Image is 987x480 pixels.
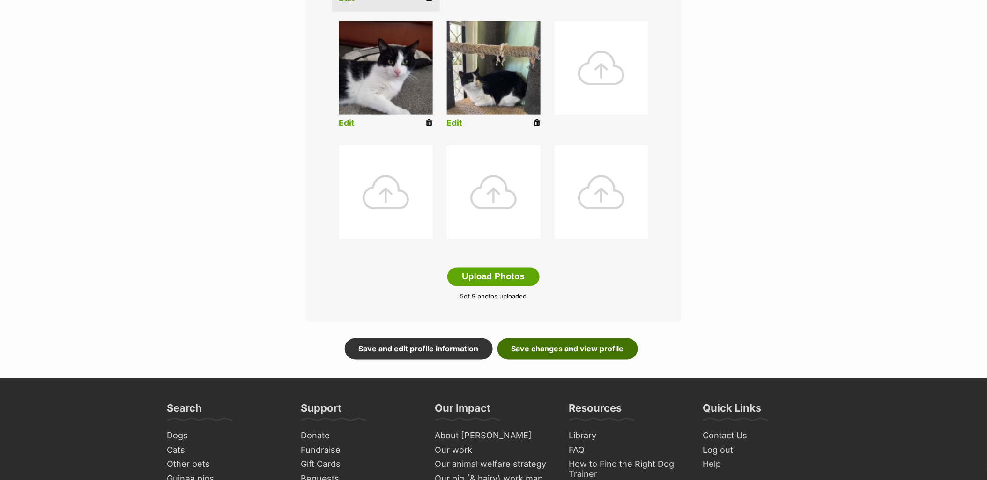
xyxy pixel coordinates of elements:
a: About [PERSON_NAME] [431,429,556,444]
h3: Quick Links [703,402,762,421]
h3: Search [167,402,202,421]
a: Donate [297,429,422,444]
p: of 9 photos uploaded [320,292,667,302]
h3: Resources [569,402,622,421]
a: Our animal welfare strategy [431,458,556,472]
a: Help [699,458,824,472]
img: wlznf9dgfjw6tsgrsvoz.jpg [339,21,433,115]
a: Edit [339,118,355,128]
a: Our work [431,444,556,458]
a: Library [565,429,690,444]
a: Contact Us [699,429,824,444]
h3: Our Impact [435,402,491,421]
h3: Support [301,402,342,421]
span: 5 [460,293,464,300]
a: Dogs [163,429,288,444]
img: x72zgthxeah1doab6eej.jpg [447,21,541,115]
a: FAQ [565,444,690,458]
a: Fundraise [297,444,422,458]
a: Cats [163,444,288,458]
a: Save and edit profile information [345,338,493,360]
a: Save changes and view profile [497,338,638,360]
a: Edit [447,118,463,128]
button: Upload Photos [447,268,539,286]
a: Gift Cards [297,458,422,472]
a: Other pets [163,458,288,472]
a: Log out [699,444,824,458]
